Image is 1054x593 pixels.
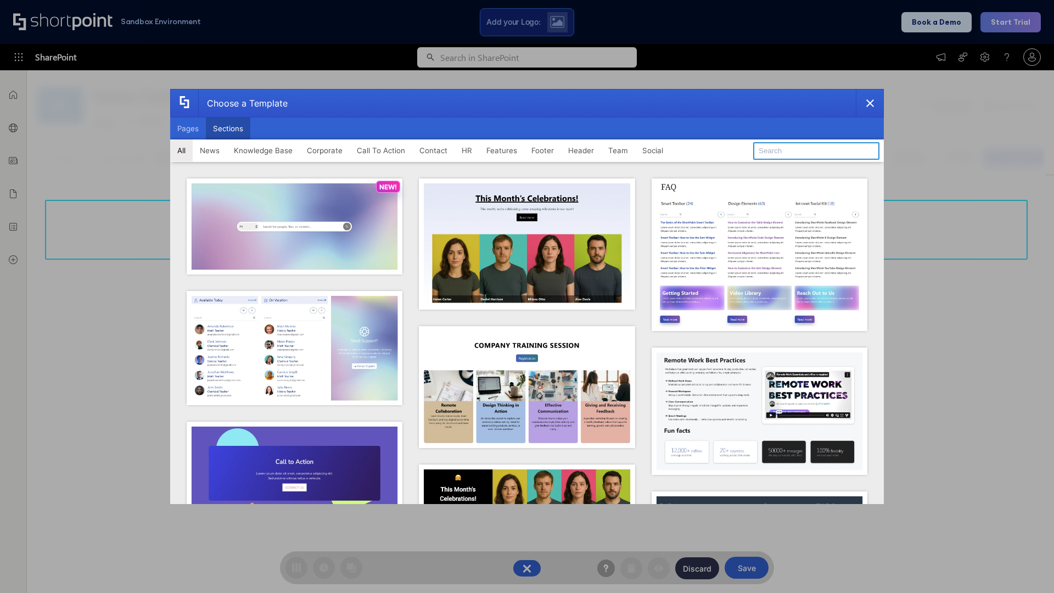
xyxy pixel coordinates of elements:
[753,142,879,160] input: Search
[524,139,561,161] button: Footer
[379,183,397,191] p: NEW!
[999,540,1054,593] iframe: Chat Widget
[193,139,227,161] button: News
[479,139,524,161] button: Features
[561,139,601,161] button: Header
[206,118,250,139] button: Sections
[455,139,479,161] button: HR
[170,89,884,504] div: template selector
[601,139,635,161] button: Team
[170,139,193,161] button: All
[198,89,288,117] div: Choose a Template
[227,139,300,161] button: Knowledge Base
[350,139,412,161] button: Call To Action
[170,118,206,139] button: Pages
[635,139,670,161] button: Social
[412,139,455,161] button: Contact
[300,139,350,161] button: Corporate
